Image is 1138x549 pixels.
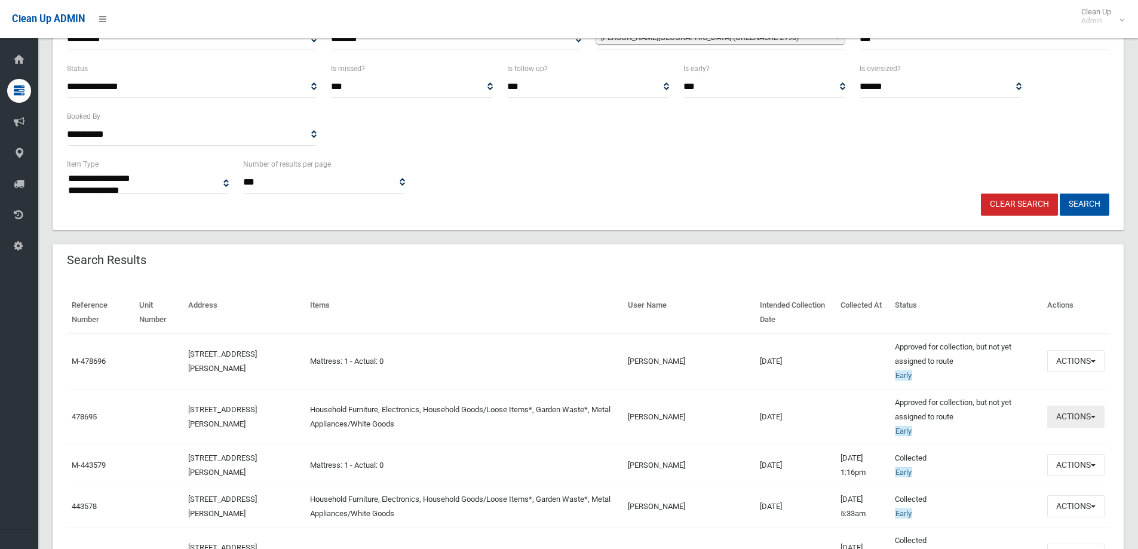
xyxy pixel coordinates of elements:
a: 478695 [72,412,97,421]
label: Number of results per page [243,158,331,171]
span: Early [895,467,912,477]
th: Unit Number [134,292,183,333]
td: [PERSON_NAME] [623,389,755,444]
td: [DATE] [755,389,835,444]
td: [PERSON_NAME] [623,444,755,486]
td: Approved for collection, but not yet assigned to route [890,389,1042,444]
a: 443578 [72,502,97,511]
a: [STREET_ADDRESS][PERSON_NAME] [188,495,257,518]
td: [DATE] 5:33am [836,486,890,527]
span: Early [895,426,912,436]
span: Clean Up ADMIN [12,13,85,24]
a: [STREET_ADDRESS][PERSON_NAME] [188,405,257,428]
span: Clean Up [1075,7,1123,25]
span: Early [895,370,912,381]
th: Reference Number [67,292,134,333]
a: [STREET_ADDRESS][PERSON_NAME] [188,453,257,477]
button: Actions [1047,454,1105,476]
td: Collected [890,486,1042,527]
small: Admin [1081,16,1111,25]
label: Status [67,62,88,75]
label: Item Type [67,158,99,171]
button: Actions [1047,406,1105,428]
label: Is missed? [331,62,365,75]
label: Is early? [683,62,710,75]
td: [DATE] [755,486,835,527]
th: Collected At [836,292,890,333]
button: Search [1060,194,1109,216]
td: Mattress: 1 - Actual: 0 [305,333,623,389]
td: Mattress: 1 - Actual: 0 [305,444,623,486]
td: Approved for collection, but not yet assigned to route [890,333,1042,389]
span: Early [895,508,912,519]
td: [PERSON_NAME] [623,333,755,389]
td: [DATE] [755,333,835,389]
a: [STREET_ADDRESS][PERSON_NAME] [188,349,257,373]
th: Actions [1042,292,1109,333]
label: Is follow up? [507,62,548,75]
button: Actions [1047,495,1105,517]
a: M-443579 [72,461,106,470]
td: [PERSON_NAME] [623,486,755,527]
th: Items [305,292,623,333]
td: Household Furniture, Electronics, Household Goods/Loose Items*, Garden Waste*, Metal Appliances/W... [305,486,623,527]
button: Actions [1047,350,1105,372]
td: [DATE] 1:16pm [836,444,890,486]
td: [DATE] [755,444,835,486]
a: M-478696 [72,357,106,366]
th: Status [890,292,1042,333]
td: Household Furniture, Electronics, Household Goods/Loose Items*, Garden Waste*, Metal Appliances/W... [305,389,623,444]
label: Booked By [67,110,100,123]
th: Intended Collection Date [755,292,835,333]
th: User Name [623,292,755,333]
header: Search Results [53,249,161,272]
td: Collected [890,444,1042,486]
a: Clear Search [981,194,1058,216]
th: Address [183,292,305,333]
label: Is oversized? [860,62,901,75]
